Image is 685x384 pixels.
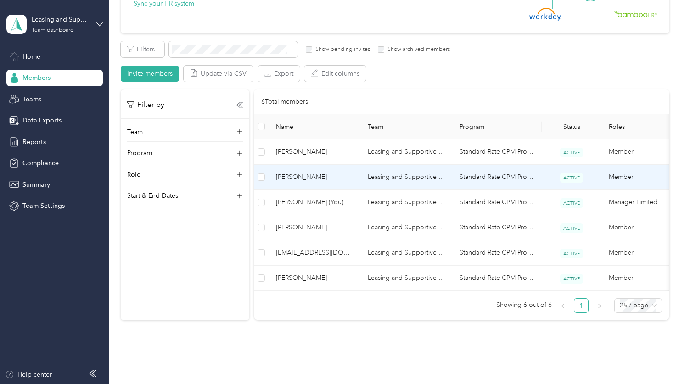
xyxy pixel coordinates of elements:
button: Update via CSV [184,66,253,82]
th: Program [452,114,542,139]
span: [PERSON_NAME] [276,172,353,182]
td: Standard Rate CPM Program [452,240,542,266]
th: Team [360,114,452,139]
p: Filter by [127,99,164,111]
span: right [597,303,602,309]
li: 1 [574,298,589,313]
td: Leasing and Supportive Services [360,266,452,291]
a: 1 [574,299,588,312]
td: Leasing and Supportive Services [360,139,452,165]
p: 6 Total members [261,97,308,107]
button: Invite members [121,66,179,82]
span: [PERSON_NAME] [276,223,353,233]
span: Reports [22,137,46,147]
td: Standard Rate CPM Program [452,190,542,215]
td: Brian Iwenofu [269,266,360,291]
div: Leasing and Supportive Services [32,15,89,24]
button: Edit columns [304,66,366,82]
div: Page Size [614,298,662,313]
td: Alecia Holt [269,215,360,240]
td: Leasing and Supportive Services [360,165,452,190]
span: ACTIVE [560,249,583,258]
span: 25 / page [620,299,657,312]
span: [PERSON_NAME] [276,273,353,283]
span: [PERSON_NAME] (You) [276,197,353,207]
img: BambooHR [614,11,657,17]
span: Members [22,73,51,83]
span: ACTIVE [560,148,583,157]
iframe: Everlance-gr Chat Button Frame [634,333,685,384]
td: msheynberg@caritascommunities.org [269,240,360,266]
th: Status [542,114,601,139]
p: Start & End Dates [127,191,178,200]
div: Team dashboard [32,28,74,33]
button: Help center [5,370,52,379]
th: Name [269,114,360,139]
span: left [560,303,566,309]
span: ACTIVE [560,198,583,208]
span: ACTIVE [560,223,583,233]
p: Team [127,127,143,137]
span: ACTIVE [560,173,583,183]
td: Belinda Lill (You) [269,190,360,215]
li: Previous Page [556,298,570,313]
span: Summary [22,180,50,189]
td: Lakia Spence [269,165,360,190]
button: Filters [121,41,164,57]
td: April Pinnick [269,139,360,165]
span: Data Exports [22,116,62,125]
li: Next Page [592,298,607,313]
p: Program [127,148,152,158]
span: Name [276,123,353,131]
span: ACTIVE [560,274,583,284]
td: Standard Rate CPM Program [452,139,542,165]
span: [EMAIL_ADDRESS][DOMAIN_NAME] [276,248,353,258]
span: Home [22,52,40,61]
td: Leasing and Supportive Services [360,240,452,266]
td: Standard Rate CPM Program [452,165,542,190]
p: Role [127,170,140,179]
span: Teams [22,95,41,104]
label: Show pending invites [312,45,370,54]
button: left [556,298,570,313]
span: Team Settings [22,201,65,211]
span: Compliance [22,158,59,168]
img: Workday [529,8,561,21]
span: Showing 6 out of 6 [496,298,552,312]
span: [PERSON_NAME] [276,147,353,157]
td: Standard Rate CPM Program [452,215,542,240]
label: Show archived members [384,45,450,54]
td: Leasing and Supportive Services [360,215,452,240]
button: Export [258,66,300,82]
td: Leasing and Supportive Services [360,190,452,215]
td: Standard Rate CPM Program [452,266,542,291]
button: right [592,298,607,313]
